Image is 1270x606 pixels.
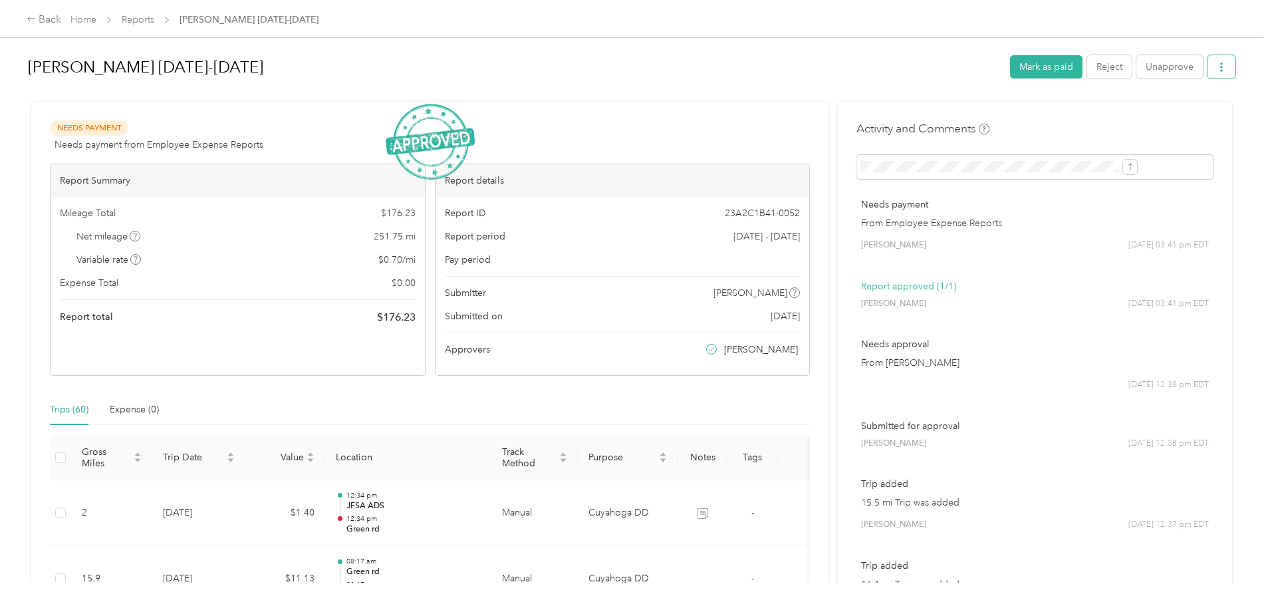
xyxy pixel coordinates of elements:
span: Report total [60,310,113,324]
span: Pay period [445,253,491,267]
th: Purpose [578,436,678,480]
span: - [751,573,754,584]
span: $ 176.23 [381,206,416,220]
span: Needs payment from Employee Expense Reports [55,138,263,152]
span: caret-down [307,456,315,464]
span: Variable rate [76,253,142,267]
span: [DATE] 12:38 pm EDT [1128,438,1209,450]
span: caret-down [134,456,142,464]
p: Needs approval [861,337,1209,351]
span: caret-down [559,456,567,464]
span: [PERSON_NAME] [861,298,926,310]
th: Notes [678,436,727,480]
span: Net mileage [76,229,141,243]
span: [DATE] 12:37 pm EDT [1128,519,1209,531]
span: caret-up [307,450,315,458]
span: Submitted on [445,309,503,323]
span: Report period [445,229,505,243]
span: [PERSON_NAME] [861,438,926,450]
p: Green rd [346,566,481,578]
th: Location [325,436,491,480]
span: - [751,507,754,518]
p: JFSA ADS [346,500,481,512]
span: [PERSON_NAME] [861,239,926,251]
span: [DATE] 12:38 pm EDT [1128,379,1209,391]
th: Track Method [491,436,578,480]
td: Cuyahoga DD [578,480,678,547]
p: From [PERSON_NAME] [861,356,1209,370]
p: 16.1 mi Trip was added [861,577,1209,591]
span: [DATE] 03:41 pm EDT [1128,239,1209,251]
th: Tags [727,436,777,480]
span: 23A2C1B41-0052 [725,206,800,220]
td: $1.40 [245,480,325,547]
button: Unapprove [1136,55,1203,78]
td: [DATE] [152,480,245,547]
p: 12:34 pm [346,514,481,524]
span: [DATE] [771,309,800,323]
span: Needs Payment [50,120,128,136]
p: From Employee Expense Reports [861,216,1209,230]
span: caret-up [134,450,142,458]
div: Report details [436,164,810,197]
span: [PERSON_NAME] [713,286,787,300]
p: 15.5 mi Trip was added [861,496,1209,510]
span: Value [256,452,304,463]
p: 12:34 pm [346,491,481,500]
button: Mark as paid [1010,55,1082,78]
a: Reports [122,14,154,25]
span: $ 0.00 [392,276,416,290]
button: Reject [1087,55,1132,78]
span: [DATE] - [DATE] [733,229,800,243]
iframe: Everlance-gr Chat Button Frame [1196,531,1270,606]
span: Track Method [502,446,557,469]
span: caret-down [659,456,667,464]
p: Trip added [861,477,1209,491]
a: Home [70,14,96,25]
span: Trip Date [163,452,224,463]
h1: Amanda Mileage June-August 2025 [28,51,1001,83]
div: Report Summary [51,164,425,197]
p: Green rd [346,524,481,535]
div: Trips (60) [50,402,88,417]
td: Manual [491,480,578,547]
img: ApprovedStamp [386,104,475,180]
span: Approvers [445,343,490,357]
th: Value [245,436,325,480]
span: Gross Miles [82,446,131,469]
span: [DATE] 03:41 pm EDT [1128,298,1209,310]
p: Submitted for approval [861,419,1209,433]
span: $ 176.23 [377,309,416,325]
div: Back [27,12,61,28]
span: Submitter [445,286,486,300]
div: Expense (0) [110,402,159,417]
span: [PERSON_NAME] [861,519,926,531]
span: 251.75 mi [374,229,416,243]
span: Expense Total [60,276,118,290]
span: [PERSON_NAME] [DATE]-[DATE] [180,13,318,27]
p: Trip added [861,559,1209,573]
p: 08:17 am [346,557,481,566]
th: Gross Miles [71,436,152,480]
span: Purpose [588,452,656,463]
span: caret-up [659,450,667,458]
p: Needs payment [861,198,1209,212]
span: caret-up [227,450,235,458]
span: caret-up [559,450,567,458]
p: 08:17 am [346,580,481,589]
td: 2 [71,480,152,547]
th: Trip Date [152,436,245,480]
p: Report approved (1/1) [861,279,1209,293]
h4: Activity and Comments [856,120,989,137]
span: $ 0.70 / mi [378,253,416,267]
span: Mileage Total [60,206,116,220]
span: Report ID [445,206,486,220]
span: [PERSON_NAME] [724,343,798,357]
span: caret-down [227,456,235,464]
